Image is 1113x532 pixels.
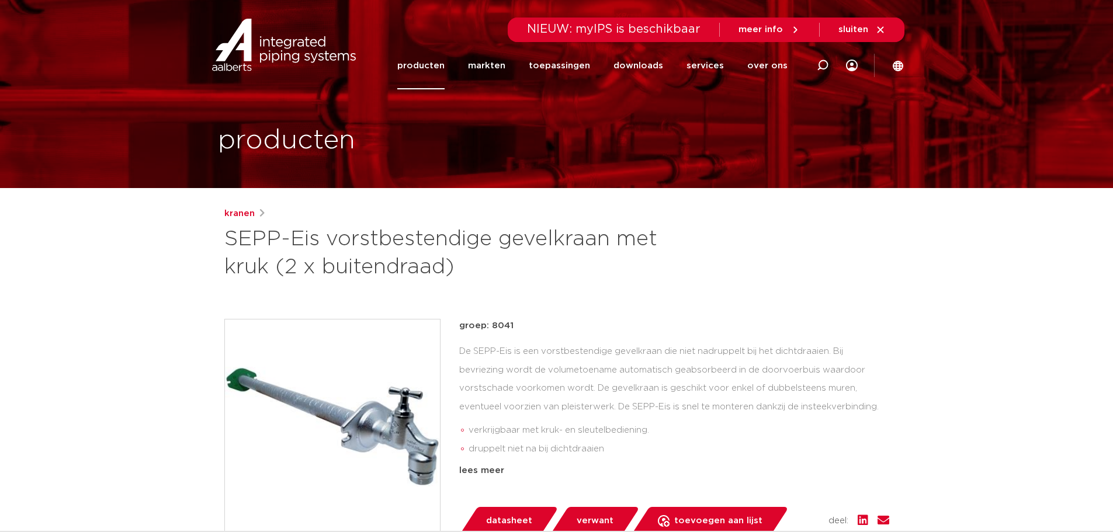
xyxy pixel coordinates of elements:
li: verkrijgbaar met kruk- en sleutelbediening. [469,421,889,440]
span: toevoegen aan lijst [674,512,762,530]
a: over ons [747,42,788,89]
nav: Menu [397,42,788,89]
a: services [686,42,724,89]
div: lees meer [459,464,889,478]
a: producten [397,42,445,89]
a: toepassingen [529,42,590,89]
h1: SEPP-Eis vorstbestendige gevelkraan met kruk (2 x buitendraad) [224,225,663,281]
p: groep: 8041 [459,319,889,333]
a: kranen [224,207,255,221]
a: sluiten [838,25,886,35]
div: De SEPP-Eis is een vorstbestendige gevelkraan die niet nadruppelt bij het dichtdraaien. Bij bevri... [459,342,889,459]
li: eenvoudige en snelle montage dankzij insteekverbinding [469,458,889,477]
h1: producten [218,122,355,159]
span: deel: [828,514,848,528]
span: NIEUW: myIPS is beschikbaar [527,23,701,35]
span: verwant [577,512,613,530]
span: meer info [738,25,783,34]
a: meer info [738,25,800,35]
a: markten [468,42,505,89]
div: my IPS [846,42,858,89]
span: datasheet [486,512,532,530]
a: downloads [613,42,663,89]
li: druppelt niet na bij dichtdraaien [469,440,889,458]
span: sluiten [838,25,868,34]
